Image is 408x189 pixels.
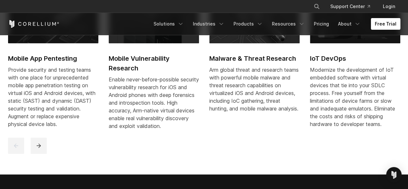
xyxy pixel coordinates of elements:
div: Navigation Menu [150,18,400,30]
div: Modernize the development of IoT embedded software with virtual devices that tie into your SDLC p... [310,66,400,128]
a: Industries [189,18,228,30]
h2: Mobile App Pentesting [8,54,98,63]
a: Products [230,18,267,30]
a: Corellium Home [8,20,59,28]
button: next [31,138,47,154]
a: Resources [268,18,309,30]
div: Navigation Menu [306,1,400,12]
button: Search [311,1,323,12]
button: previous [8,138,24,154]
a: Support Center [325,1,375,12]
a: Login [378,1,400,12]
div: Arm global threat and research teams with powerful mobile malware and threat research capabilitie... [209,66,300,112]
h2: IoT DevOps [310,54,400,63]
a: Solutions [150,18,188,30]
h2: Mobile Vulnerability Research [109,54,199,73]
h2: Malware & Threat Research [209,54,300,63]
a: Free Trial [371,18,400,30]
div: Open Intercom Messenger [386,167,402,183]
div: Provide security and testing teams with one place for unprecedented mobile app penetration testin... [8,66,98,128]
div: Enable never-before-possible security vulnerability research for iOS and Android phones with deep... [109,76,199,130]
a: About [334,18,364,30]
a: Pricing [310,18,333,30]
